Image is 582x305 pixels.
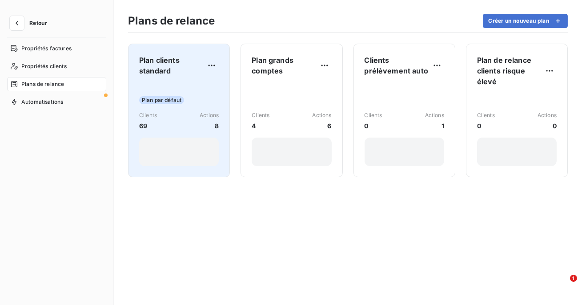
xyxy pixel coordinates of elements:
[365,111,382,119] span: Clients
[538,111,557,119] span: Actions
[365,55,430,76] span: Clients prélèvement auto
[252,111,269,119] span: Clients
[21,62,67,70] span: Propriétés clients
[312,111,331,119] span: Actions
[139,55,205,76] span: Plan clients standard
[552,275,573,296] iframe: Intercom live chat
[139,121,157,130] span: 69
[477,111,495,119] span: Clients
[477,55,542,87] span: Plan de relance clients risque élevé
[139,111,157,119] span: Clients
[7,16,54,30] button: Retour
[425,111,444,119] span: Actions
[21,80,64,88] span: Plans de relance
[538,121,557,130] span: 0
[365,121,382,130] span: 0
[128,13,215,29] h3: Plans de relance
[29,20,47,26] span: Retour
[21,98,63,106] span: Automatisations
[200,111,219,119] span: Actions
[477,121,495,130] span: 0
[425,121,444,130] span: 1
[252,121,269,130] span: 4
[7,41,106,56] a: Propriétés factures
[483,14,568,28] button: Créer un nouveau plan
[570,275,577,282] span: 1
[139,96,184,104] span: Plan par défaut
[200,121,219,130] span: 8
[21,45,72,53] span: Propriétés factures
[252,55,317,76] span: Plan grands comptes
[7,59,106,73] a: Propriétés clients
[7,77,106,91] a: Plans de relance
[312,121,331,130] span: 6
[7,95,106,109] a: Automatisations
